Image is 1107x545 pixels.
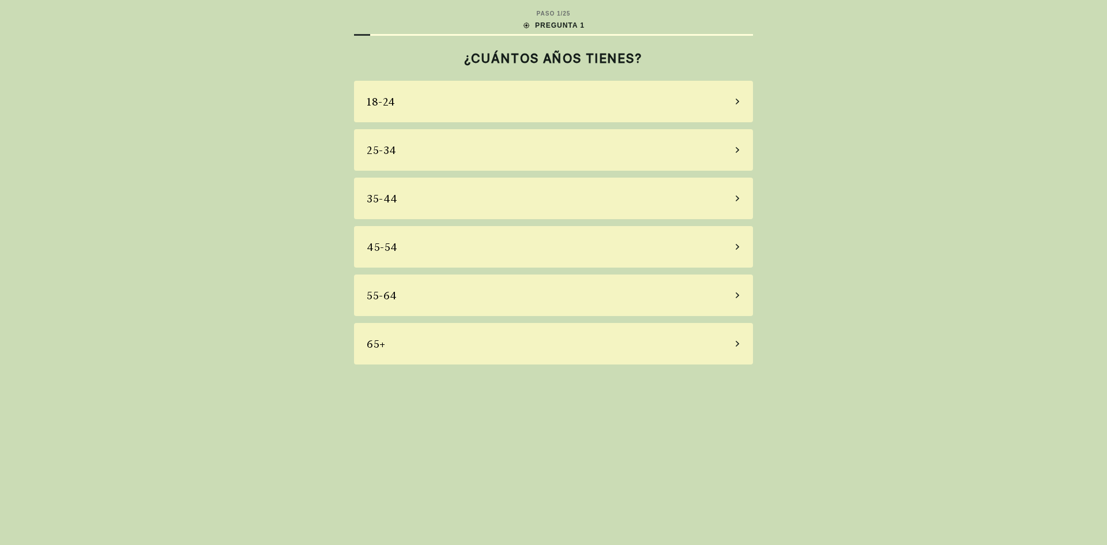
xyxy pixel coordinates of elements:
font: 25 [563,10,570,17]
font: 1 [557,10,561,17]
font: 55-64 [367,290,397,302]
font: ¿CUÁNTOS AÑOS TIENES? [464,51,643,66]
font: 18-24 [367,96,396,108]
font: PREGUNTA 1 [535,21,585,29]
font: 65+ [367,338,386,350]
font: 45-54 [367,241,398,253]
font: / [561,10,563,17]
font: PASO [537,10,555,17]
font: 25-34 [367,144,397,156]
font: 35-44 [367,193,398,205]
